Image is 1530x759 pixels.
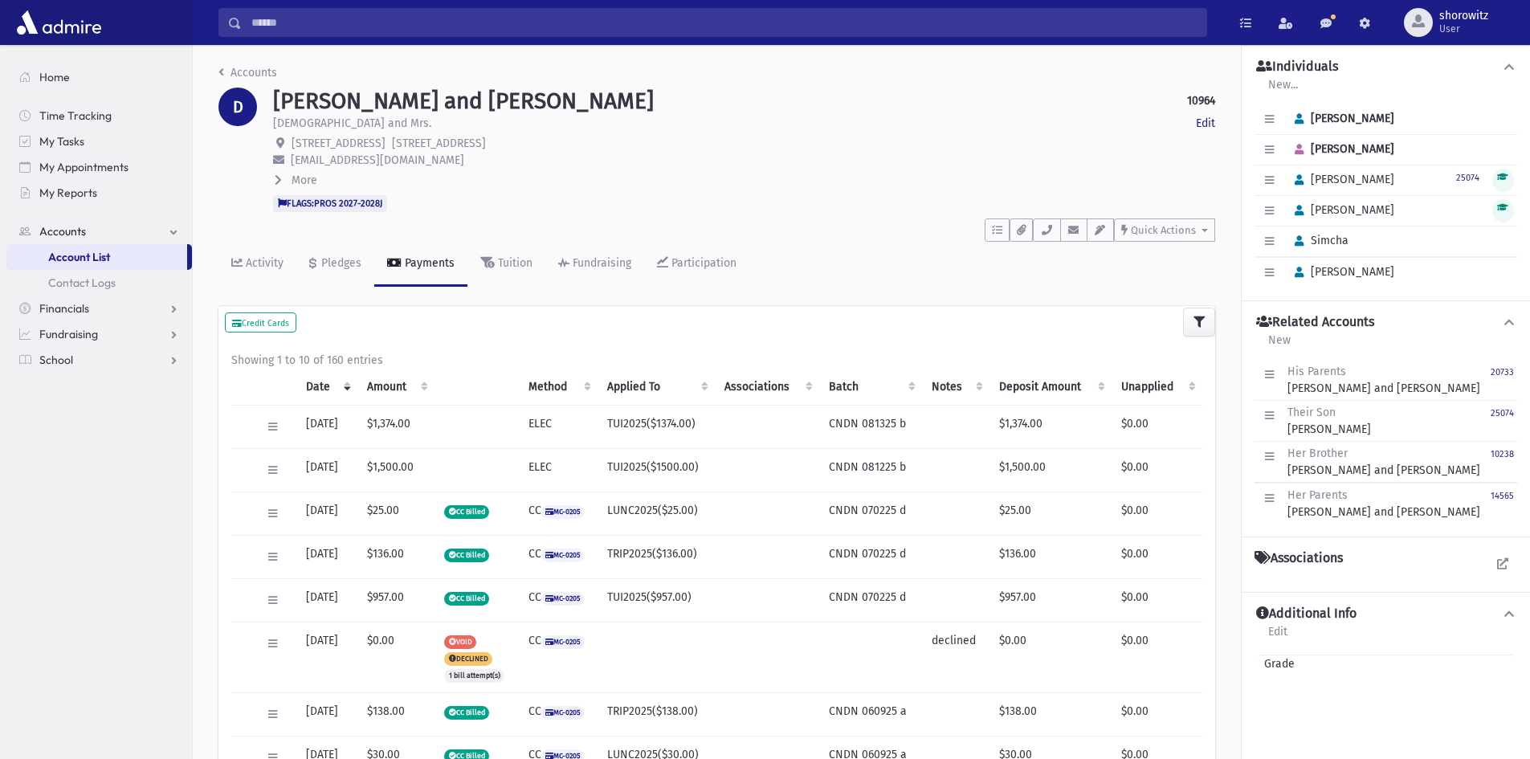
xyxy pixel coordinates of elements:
[1287,365,1346,378] span: His Parents
[1112,579,1202,622] td: $0.00
[598,579,715,622] td: TUI2025($957.00)
[1112,536,1202,579] td: $0.00
[519,449,598,492] td: ELEC
[1187,92,1215,109] strong: 10964
[1112,622,1202,693] td: $0.00
[374,242,467,287] a: Payments
[39,108,112,123] span: Time Tracking
[1267,331,1291,360] a: New
[6,218,192,244] a: Accounts
[357,622,435,693] td: $0.00
[402,256,455,270] div: Payments
[598,693,715,737] td: TRIP2025($138.00)
[242,8,1206,37] input: Search
[715,369,819,406] th: Associations: activate to sort column ascending
[819,693,922,737] td: CNDN 060925 a
[598,406,715,449] td: TUI2025($1374.00)
[444,505,489,519] span: CC Billed
[39,160,129,174] span: My Appointments
[1255,59,1517,75] button: Individuals
[1491,408,1514,418] small: 25074
[598,536,715,579] td: TRIP2025($136.00)
[1287,173,1394,186] span: [PERSON_NAME]
[519,406,598,449] td: ELEC
[1287,488,1348,502] span: Her Parents
[1287,142,1394,156] span: [PERSON_NAME]
[39,301,89,316] span: Financials
[1491,367,1514,377] small: 20733
[273,195,387,211] span: FLAGS:PROS 2027-2028J
[39,70,70,84] span: Home
[292,173,317,187] span: More
[989,406,1112,449] td: $1,374.00
[296,449,357,492] td: [DATE]
[519,369,598,406] th: Method: activate to sort column ascending
[989,693,1112,737] td: $138.00
[1258,655,1295,672] span: Grade
[6,321,192,347] a: Fundraising
[291,153,464,167] span: [EMAIL_ADDRESS][DOMAIN_NAME]
[467,242,545,287] a: Tuition
[225,312,296,333] button: Credit Cards
[296,622,357,693] td: [DATE]
[1255,314,1517,331] button: Related Accounts
[6,154,192,180] a: My Appointments
[6,296,192,321] a: Financials
[519,536,598,579] td: CC
[392,137,486,150] span: [STREET_ADDRESS]
[296,693,357,737] td: [DATE]
[218,66,277,80] a: Accounts
[598,492,715,536] td: LUNC2025($25.00)
[598,369,715,406] th: Applied To: activate to sort column ascending
[519,492,598,536] td: CC
[318,256,361,270] div: Pledges
[6,180,192,206] a: My Reports
[519,693,598,737] td: CC
[39,186,97,200] span: My Reports
[357,406,435,449] td: $1,374.00
[444,706,489,720] span: CC Billed
[39,327,98,341] span: Fundraising
[541,592,585,606] span: MC-0205
[6,270,192,296] a: Contact Logs
[989,536,1112,579] td: $136.00
[444,652,492,666] span: DECLINED
[1267,75,1299,104] a: New...
[541,635,585,649] span: MC-0205
[644,242,749,287] a: Participation
[1256,59,1338,75] h4: Individuals
[1112,693,1202,737] td: $0.00
[231,352,1202,369] div: Showing 1 to 10 of 160 entries
[1491,487,1514,520] a: 14565
[1287,265,1394,279] span: [PERSON_NAME]
[1456,170,1479,184] a: 25074
[1439,22,1488,35] span: User
[273,115,431,132] p: [DEMOGRAPHIC_DATA] and Mrs.
[1112,406,1202,449] td: $0.00
[1491,363,1514,397] a: 20733
[1287,234,1348,247] span: Simcha
[1131,224,1196,236] span: Quick Actions
[1287,447,1348,460] span: Her Brother
[1112,492,1202,536] td: $0.00
[357,693,435,737] td: $138.00
[819,536,922,579] td: CNDN 070225 d
[296,369,357,406] th: Date: activate to sort column ascending
[48,275,116,290] span: Contact Logs
[989,449,1112,492] td: $1,500.00
[444,592,489,606] span: CC Billed
[232,318,289,328] small: Credit Cards
[541,706,585,720] span: MC-0205
[6,64,192,90] a: Home
[1114,218,1215,242] button: Quick Actions
[989,369,1112,406] th: Deposit Amount: activate to sort column ascending
[922,622,989,693] td: declined
[819,369,922,406] th: Batch: activate to sort column ascending
[1112,449,1202,492] td: $0.00
[296,579,357,622] td: [DATE]
[1255,550,1343,566] h4: Associations
[292,137,386,150] span: [STREET_ADDRESS]
[444,669,504,683] span: 1 bill attempt(s)
[1287,487,1480,520] div: [PERSON_NAME] and [PERSON_NAME]
[1491,491,1514,501] small: 14565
